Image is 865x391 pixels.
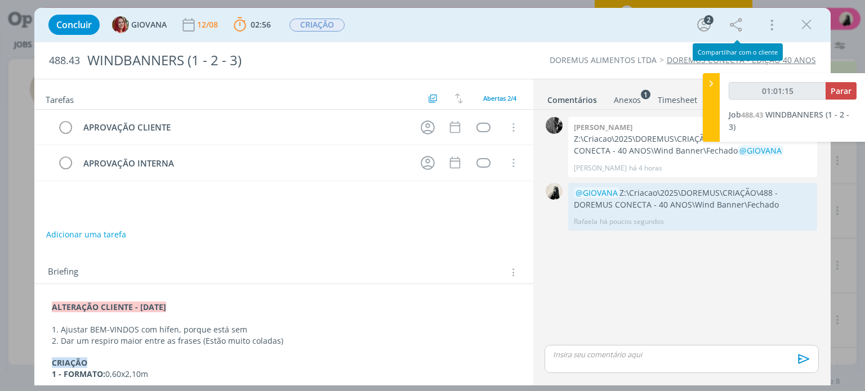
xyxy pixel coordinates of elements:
p: 1. Ajustar BEM-VINDOS com hífen, porque está sem [52,324,515,335]
button: 02:56 [231,16,274,34]
span: 02:56 [251,19,271,30]
p: Z:\Criacao\2025\DOREMUS\CRIAÇÃO\488 - DOREMUS CONECTA - 40 ANOS\Wind Banner\Fechado [574,187,812,210]
div: 12/08 [197,21,220,29]
a: Comentários [547,89,598,106]
p: 2. Dar um respiro maior entre as frases (Estão muito coladas) [52,335,515,347]
img: P [546,117,563,134]
sup: 1 [641,89,650,99]
span: WINDBANNERS (1 - 2 - 3) [729,109,849,132]
strong: 1 - FORMATO: [52,368,105,379]
div: Anexos [614,95,641,106]
button: Concluir [48,15,100,35]
strong: CRIAÇÃO [52,357,87,368]
div: dialog [34,8,830,385]
div: APROVAÇÃO CLIENTE [78,120,410,134]
a: DOREMUS ALIMENTOS LTDA [550,55,657,65]
span: GIOVANA [131,21,167,29]
p: Rafaela [574,217,598,227]
span: 488.43 [741,110,763,120]
div: APROVAÇÃO INTERNA [78,156,410,170]
span: Briefing [48,265,78,280]
div: WINDBANNERS (1 - 2 - 3) [82,47,492,74]
a: Job488.43WINDBANNERS (1 - 2 - 3) [729,109,849,132]
button: Parar [826,82,857,100]
div: 2 [704,15,714,25]
span: há 4 horas [629,163,662,173]
div: Compartilhar com o cliente [698,48,778,56]
p: 0,60x2,10m [52,368,515,380]
img: R [546,183,563,200]
span: 488.43 [49,55,80,67]
p: Z:\Criacao\2025\DOREMUS\CRIAÇÃO\488 - DOREMUS CONECTA - 40 ANOS\Wind Banner\Fechado [574,133,812,156]
span: Parar [831,86,851,96]
span: há poucos segundos [600,217,664,227]
img: G [112,16,129,33]
span: @GIOVANA [739,145,782,156]
button: 2 [695,16,713,34]
a: DOREMUS CONECTA - EDIÇÃO 40 ANOS [667,55,816,65]
span: Tarefas [46,92,74,105]
button: Adicionar uma tarefa [46,224,127,245]
img: arrow-down-up.svg [455,93,463,104]
a: Timesheet [657,89,698,106]
button: GGIOVANA [112,16,167,33]
span: Abertas 2/4 [483,94,516,102]
span: @GIOVANA [576,187,618,198]
b: [PERSON_NAME] [574,122,632,132]
p: [PERSON_NAME] [574,163,627,173]
span: CRIAÇÃO [289,19,345,32]
strong: ALTERAÇÃO CLIENTE - [DATE] [52,302,166,312]
button: CRIAÇÃO [289,18,345,32]
span: Concluir [56,20,92,29]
